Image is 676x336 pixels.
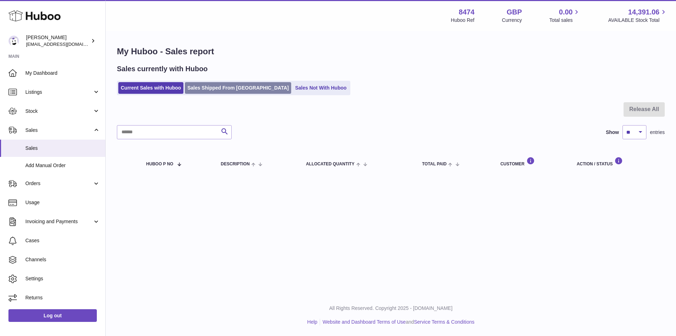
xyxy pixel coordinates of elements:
[25,218,93,225] span: Invoicing and Payments
[25,145,100,152] span: Sales
[25,70,100,77] span: My Dashboard
[8,36,19,46] img: orders@neshealth.com
[117,46,665,57] h1: My Huboo - Sales report
[25,108,93,115] span: Stock
[146,162,173,166] span: Huboo P no
[25,294,100,301] span: Returns
[293,82,349,94] a: Sales Not With Huboo
[451,17,475,24] div: Huboo Ref
[320,319,474,325] li: and
[577,157,658,166] div: Action / Status
[25,89,93,96] span: Listings
[25,162,100,169] span: Add Manual Order
[650,129,665,136] span: entries
[117,64,208,74] h2: Sales currently with Huboo
[8,309,97,322] a: Log out
[549,7,581,24] a: 0.00 Total sales
[459,7,475,17] strong: 8474
[307,319,318,325] a: Help
[25,199,100,206] span: Usage
[25,180,93,187] span: Orders
[608,7,668,24] a: 14,391.06 AVAILABLE Stock Total
[111,305,670,312] p: All Rights Reserved. Copyright 2025 - [DOMAIN_NAME]
[25,275,100,282] span: Settings
[414,319,475,325] a: Service Terms & Conditions
[306,162,355,166] span: ALLOCATED Quantity
[606,129,619,136] label: Show
[118,82,183,94] a: Current Sales with Huboo
[25,256,100,263] span: Channels
[507,7,522,17] strong: GBP
[26,34,89,48] div: [PERSON_NAME]
[323,319,406,325] a: Website and Dashboard Terms of Use
[185,82,291,94] a: Sales Shipped From [GEOGRAPHIC_DATA]
[26,41,104,47] span: [EMAIL_ADDRESS][DOMAIN_NAME]
[628,7,659,17] span: 14,391.06
[608,17,668,24] span: AVAILABLE Stock Total
[422,162,447,166] span: Total paid
[25,127,93,134] span: Sales
[549,17,581,24] span: Total sales
[221,162,250,166] span: Description
[25,237,100,244] span: Cases
[500,157,563,166] div: Customer
[559,7,573,17] span: 0.00
[502,17,522,24] div: Currency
